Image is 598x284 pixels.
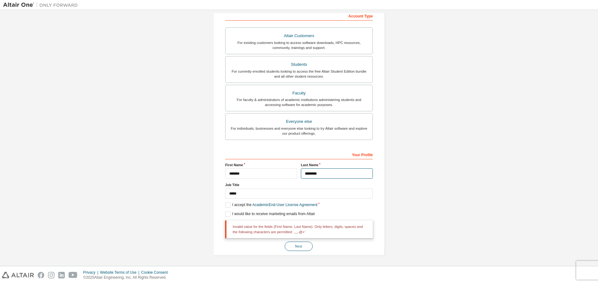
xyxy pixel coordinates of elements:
[225,202,317,208] label: I accept the
[83,275,172,280] p: © 2025 Altair Engineering, Inc. All Rights Reserved.
[225,149,373,159] div: Your Profile
[229,40,369,50] div: For existing customers looking to access software downloads, HPC resources, community, trainings ...
[58,272,65,278] img: linkedin.svg
[100,270,141,275] div: Website Terms of Use
[225,162,297,167] label: First Name
[3,2,81,8] img: Altair One
[83,270,100,275] div: Privacy
[69,272,78,278] img: youtube.svg
[225,182,373,187] label: Job Title
[38,272,44,278] img: facebook.svg
[48,272,55,278] img: instagram.svg
[225,220,373,251] div: Read and acccept EULA to continue
[141,270,171,275] div: Cookie Consent
[225,11,373,21] div: Account Type
[301,162,373,167] label: Last Name
[229,31,369,40] div: Altair Customers
[285,242,313,251] button: Next
[229,69,369,79] div: For currently enrolled students looking to access the free Altair Student Edition bundle and all ...
[229,126,369,136] div: For individuals, businesses and everyone else looking to try Altair software and explore our prod...
[225,211,315,217] label: I would like to receive marketing emails from Altair
[229,60,369,69] div: Students
[225,220,373,238] div: Invalid value for the fields (First Name, Last Name). Only letters, digits, spaces and the follow...
[229,89,369,98] div: Faculty
[2,272,34,278] img: altair_logo.svg
[229,117,369,126] div: Everyone else
[229,97,369,107] div: For faculty & administrators of academic institutions administering students and accessing softwa...
[252,203,317,207] a: Academic End-User License Agreement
